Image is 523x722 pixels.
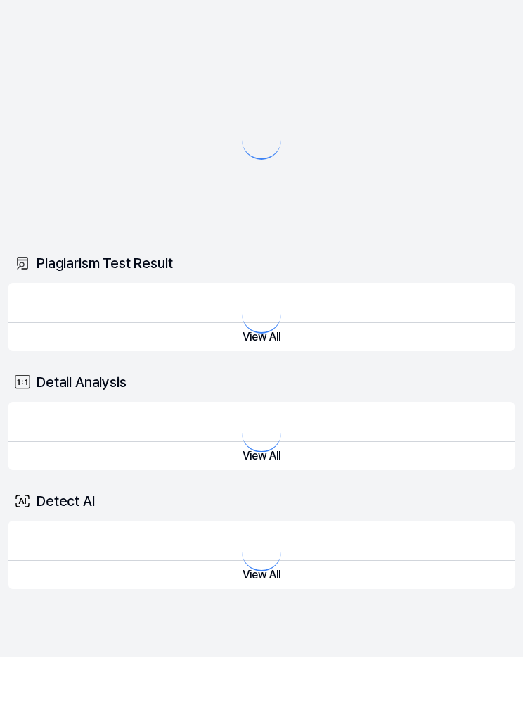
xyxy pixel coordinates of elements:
[8,481,515,521] div: Detect AI
[8,568,515,581] a: View All
[8,442,515,470] button: View All
[8,330,515,343] a: View All
[8,449,515,462] a: View All
[8,243,515,283] div: Plagiarism Test Result
[8,323,515,351] button: View All
[8,561,515,589] button: View All
[8,362,515,402] div: Detail Analysis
